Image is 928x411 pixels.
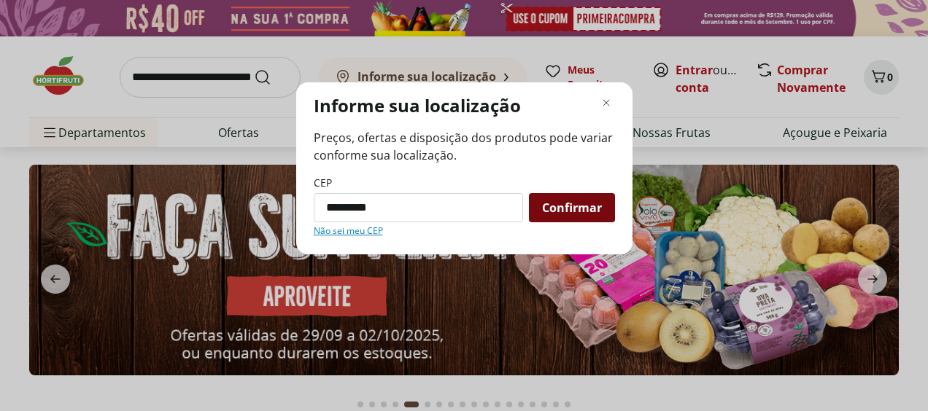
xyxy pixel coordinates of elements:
span: Confirmar [542,202,602,214]
a: Não sei meu CEP [314,225,383,237]
div: Modal de regionalização [296,82,633,254]
p: Informe sua localização [314,94,521,117]
button: Fechar modal de regionalização [598,94,615,111]
label: CEP [314,176,332,190]
button: Confirmar [529,193,615,222]
span: Preços, ofertas e disposição dos produtos pode variar conforme sua localização. [314,129,615,164]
